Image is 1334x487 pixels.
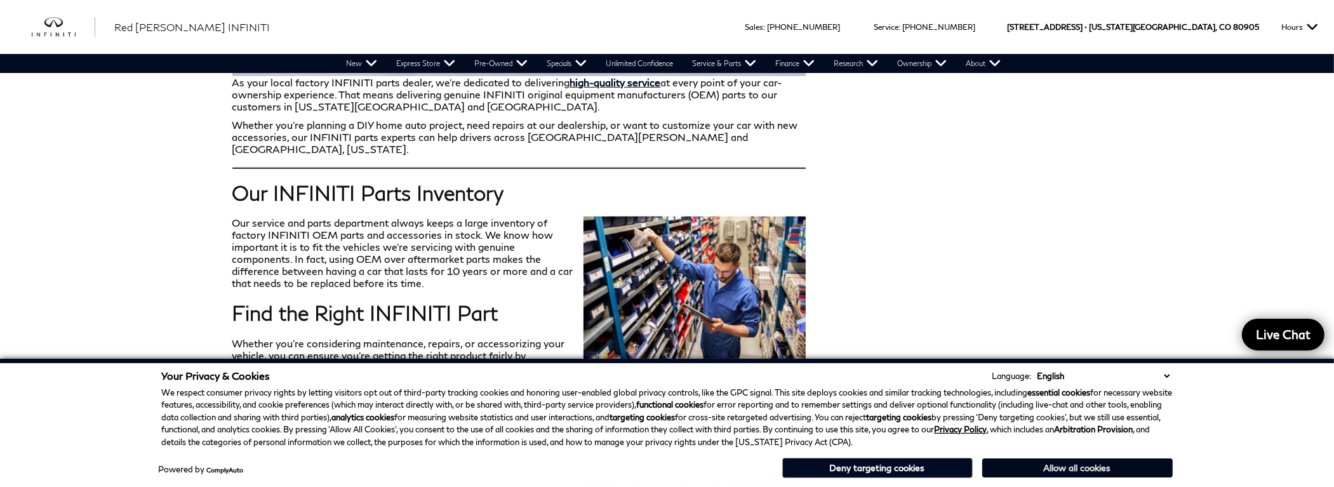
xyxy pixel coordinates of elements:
a: Pre-Owned [465,54,537,73]
p: Whether you’re considering maintenance, repairs, or accessorizing your vehicle, you can ensure yo... [232,337,806,397]
a: Live Chat [1242,319,1324,350]
img: INFINITI [32,17,95,37]
a: high-quality service [570,76,661,88]
p: Whether you’re planning a DIY home auto project, need repairs at our dealership, or want to custo... [232,119,806,155]
strong: functional cookies [637,399,704,410]
nav: Main Navigation [337,54,1010,73]
a: Red [PERSON_NAME] INFINITI [114,20,270,35]
a: New [337,54,387,73]
a: infiniti [32,17,95,37]
strong: Our INFINITI Parts Inventory [232,180,504,205]
button: Deny targeting cookies [782,458,973,478]
a: ComplyAuto [207,466,244,474]
p: We respect consumer privacy rights by letting visitors opt out of third-party tracking cookies an... [162,387,1173,449]
a: [STREET_ADDRESS] • [US_STATE][GEOGRAPHIC_DATA], CO 80905 [1007,22,1259,32]
select: Language Select [1034,370,1173,382]
span: : [763,22,765,32]
a: [PHONE_NUMBER] [767,22,840,32]
img: INFINITI Parts Department [584,217,806,365]
div: Powered by [159,465,244,474]
p: Our service and parts department always keeps a large inventory of factory INFINITI OEM parts and... [232,217,806,289]
strong: targeting cookies [867,412,932,422]
a: [PHONE_NUMBER] [902,22,975,32]
span: Red [PERSON_NAME] INFINITI [114,21,270,33]
strong: analytics cookies [332,412,395,422]
a: About [956,54,1010,73]
span: Service [874,22,898,32]
a: Privacy Policy [935,424,987,434]
a: Research [824,54,888,73]
strong: Arbitration Provision [1055,424,1133,434]
a: Specials [537,54,596,73]
span: Live Chat [1250,326,1317,342]
strong: targeting cookies [610,412,676,422]
a: Express Store [387,54,465,73]
a: Ownership [888,54,956,73]
span: Your Privacy & Cookies [162,370,270,382]
a: Service & Parts [683,54,766,73]
strong: essential cookies [1028,387,1091,397]
button: Allow all cookies [982,458,1173,477]
a: Finance [766,54,824,73]
div: Language: [992,372,1032,380]
a: Unlimited Confidence [596,54,683,73]
strong: Find the Right INFINITI Part [232,300,498,325]
span: : [898,22,900,32]
span: Sales [745,22,763,32]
